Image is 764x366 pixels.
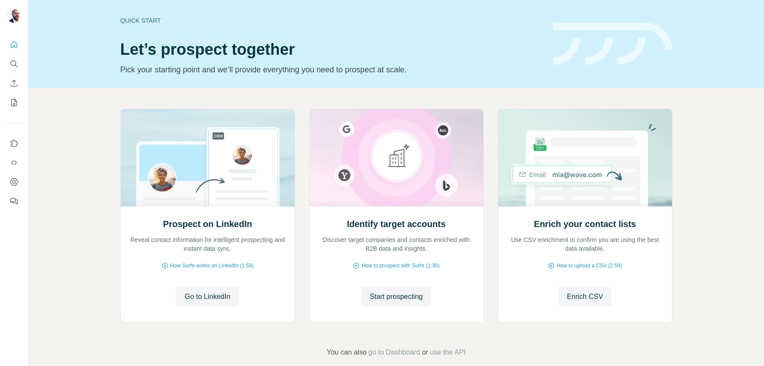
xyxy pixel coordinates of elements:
[120,64,542,76] p: Pick your starting point and we’ll provide everything you need to prospect at scale.
[422,347,428,358] span: or
[318,235,475,253] p: Discover target companies and contacts enriched with B2B data and insights.
[534,218,636,230] h2: Enrich your contact lists
[309,109,484,206] img: Identify target accounts
[507,235,663,253] p: Use CSV enrichment to confirm you are using the best data available.
[120,16,542,25] div: Quick start
[120,109,295,206] img: Prospect on LinkedIn
[362,262,440,270] span: How to prospect with Surfe (1:30)
[558,287,612,306] button: Enrich CSV
[361,287,432,306] button: Start prospecting
[7,9,21,23] img: Avatar
[556,262,622,270] span: How to upload a CSV (2:59)
[7,174,21,190] button: Dashboard
[176,287,239,306] button: Go to LinkedIn
[7,155,21,171] button: Use Surfe API
[7,135,21,151] button: Use Surfe on LinkedIn
[347,218,446,230] h2: Identify target accounts
[370,291,423,302] span: Start prospecting
[170,262,254,270] span: How Surfe works on LinkedIn (1:58)
[7,193,21,209] button: Feedback
[185,291,230,302] span: Go to LinkedIn
[7,95,21,110] button: My lists
[163,218,252,230] h2: Prospect on LinkedIn
[430,347,466,358] button: use the API
[567,291,603,302] span: Enrich CSV
[7,75,21,91] button: Enrich CSV
[7,37,21,53] button: Quick start
[498,109,672,206] img: Enrich your contact lists
[327,347,366,358] span: You can also
[120,41,542,58] h1: Let’s prospect together
[368,347,420,358] button: go to Dashboard
[553,23,672,65] img: banner
[130,235,286,253] p: Reveal contact information for intelligent prospecting and instant data sync.
[7,56,21,72] button: Search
